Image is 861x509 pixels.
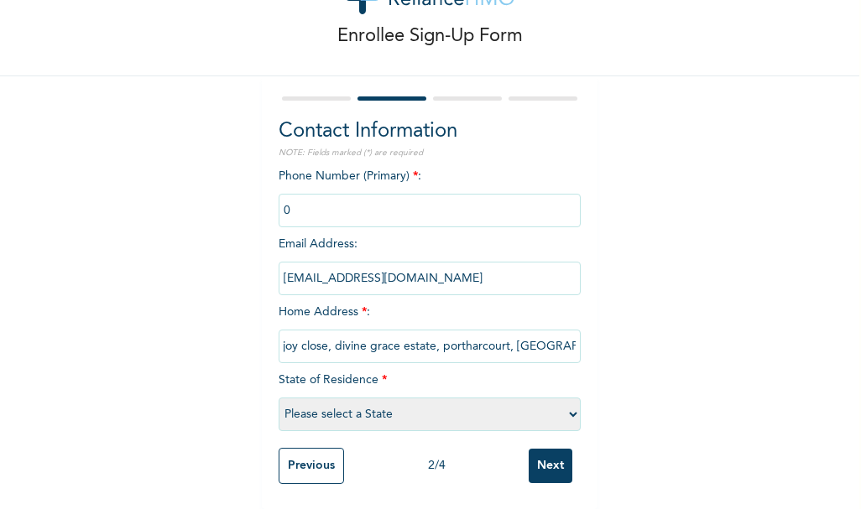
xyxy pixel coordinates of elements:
span: Email Address : [279,238,581,284]
p: Enrollee Sign-Up Form [337,23,523,50]
input: Previous [279,448,344,484]
h2: Contact Information [279,117,581,147]
span: State of Residence [279,374,581,420]
span: Phone Number (Primary) : [279,170,581,216]
input: Enter home address [279,330,581,363]
p: NOTE: Fields marked (*) are required [279,147,581,159]
span: Home Address : [279,306,581,352]
input: Enter email Address [279,262,581,295]
input: Enter Primary Phone Number [279,194,581,227]
input: Next [529,449,572,483]
div: 2 / 4 [344,457,529,475]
